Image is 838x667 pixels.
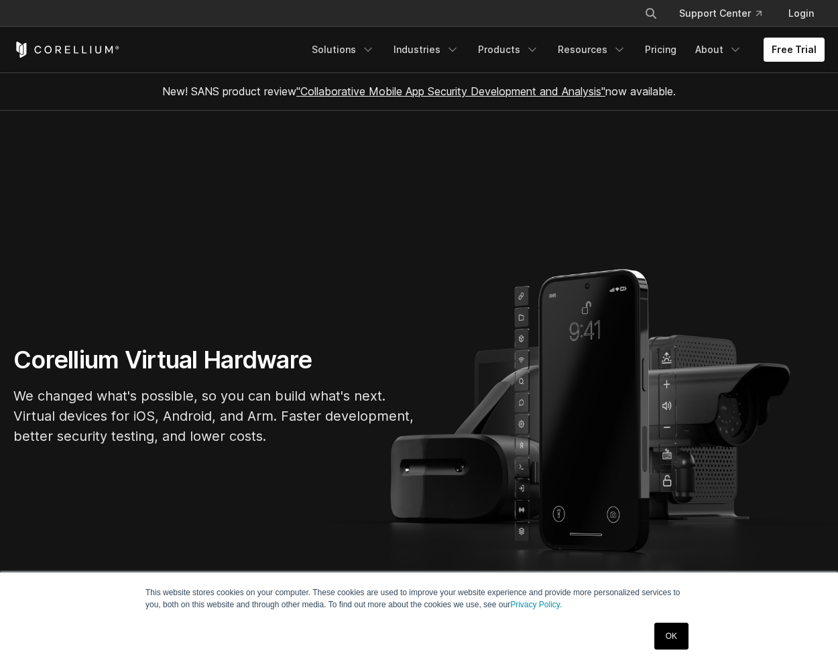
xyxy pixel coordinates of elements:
[304,38,825,62] div: Navigation Menu
[13,42,120,58] a: Corellium Home
[778,1,825,25] a: Login
[510,600,562,609] a: Privacy Policy.
[385,38,467,62] a: Industries
[304,38,383,62] a: Solutions
[470,38,547,62] a: Products
[687,38,750,62] a: About
[13,386,416,446] p: We changed what's possible, so you can build what's next. Virtual devices for iOS, Android, and A...
[145,586,693,611] p: This website stores cookies on your computer. These cookies are used to improve your website expe...
[162,85,676,98] span: New! SANS product review now available.
[550,38,634,62] a: Resources
[628,1,825,25] div: Navigation Menu
[668,1,772,25] a: Support Center
[764,38,825,62] a: Free Trial
[637,38,684,62] a: Pricing
[296,85,605,98] a: "Collaborative Mobile App Security Development and Analysis"
[639,1,663,25] button: Search
[13,345,416,375] h1: Corellium Virtual Hardware
[654,623,689,650] a: OK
